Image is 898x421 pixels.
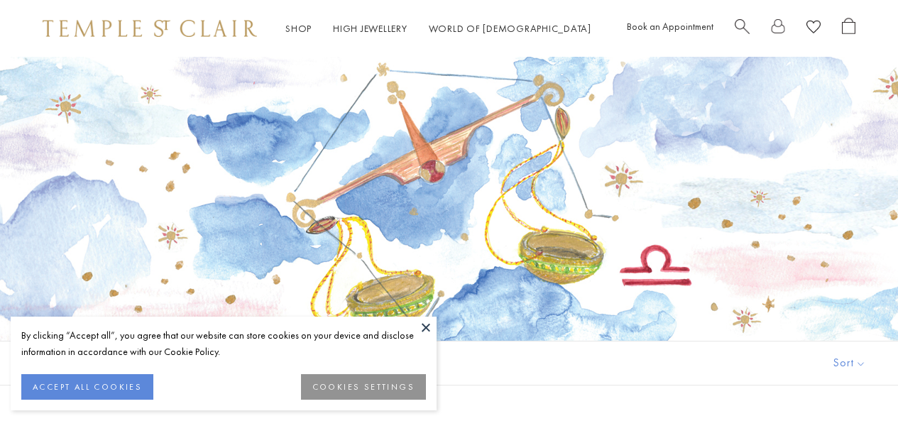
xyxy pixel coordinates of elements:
[285,22,312,35] a: ShopShop
[801,341,898,385] button: Show sort by
[21,374,153,400] button: ACCEPT ALL COOKIES
[285,20,591,38] nav: Main navigation
[806,18,821,40] a: View Wishlist
[735,18,750,40] a: Search
[21,327,426,360] div: By clicking “Accept all”, you agree that our website can store cookies on your device and disclos...
[301,374,426,400] button: COOKIES SETTINGS
[842,18,855,40] a: Open Shopping Bag
[627,20,713,33] a: Book an Appointment
[43,20,257,37] img: Temple St. Clair
[333,22,407,35] a: High JewelleryHigh Jewellery
[429,22,591,35] a: World of [DEMOGRAPHIC_DATA]World of [DEMOGRAPHIC_DATA]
